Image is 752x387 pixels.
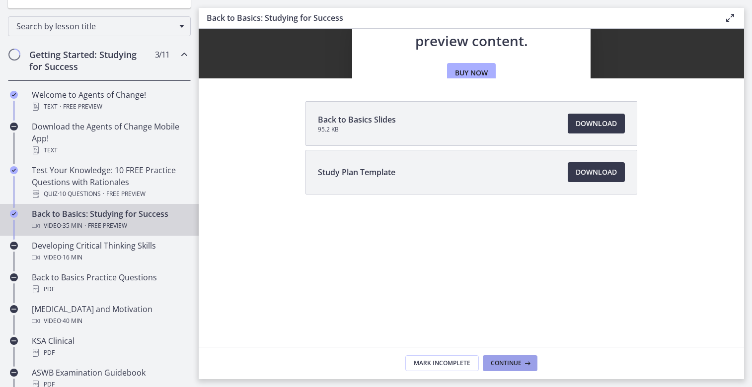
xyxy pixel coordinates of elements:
div: Back to Basics: Studying for Success [32,208,187,232]
div: Text [32,144,187,156]
div: Search by lesson title [8,16,191,36]
i: Completed [10,91,18,99]
a: Download [568,162,625,182]
div: Video [32,315,187,327]
span: 3 / 11 [155,49,169,61]
button: Continue [483,355,537,371]
span: · 35 min [61,220,82,232]
div: KSA Clinical [32,335,187,359]
span: Mark Incomplete [414,359,470,367]
div: Text [32,101,187,113]
button: Mark Incomplete [405,355,479,371]
div: Welcome to Agents of Change! [32,89,187,113]
span: · 16 min [61,252,82,263]
span: Download [576,118,617,129]
div: Download the Agents of Change Mobile App! [32,121,187,156]
h2: You have viewed all the free preview content. [368,9,575,51]
h2: Getting Started: Studying for Success [29,49,150,72]
span: Free preview [106,188,146,200]
i: Completed [10,210,18,218]
span: Buy now [455,67,488,79]
span: Search by lesson title [16,21,174,32]
span: Continue [491,359,522,367]
div: Quiz [32,188,187,200]
span: · [84,220,86,232]
div: Test Your Knowledge: 10 FREE Practice Questions with Rationales [32,164,187,200]
span: · 40 min [61,315,82,327]
div: Back to Basics Practice Questions [32,271,187,295]
div: Video [32,220,187,232]
span: Free preview [88,220,127,232]
div: PDF [32,283,187,295]
h3: Back to Basics: Studying for Success [207,12,708,24]
span: · [103,188,104,200]
div: PDF [32,347,187,359]
span: 95.2 KB [318,126,396,133]
span: Back to Basics Slides [318,114,396,126]
span: · [60,101,61,113]
div: [MEDICAL_DATA] and Motivation [32,303,187,327]
span: Free preview [63,101,102,113]
span: Study Plan Template [318,166,395,178]
i: Completed [10,166,18,174]
div: Video [32,252,187,263]
a: Buy now [447,63,496,83]
div: Developing Critical Thinking Skills [32,240,187,263]
span: · 10 Questions [58,188,101,200]
span: Download [576,166,617,178]
a: Download [568,114,625,133]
